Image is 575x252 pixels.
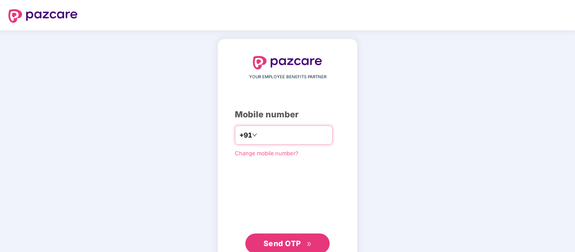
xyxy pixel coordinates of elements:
[253,56,322,69] img: logo
[249,74,326,80] span: YOUR EMPLOYEE BENEFITS PARTNER
[235,150,298,157] a: Change mobile number?
[263,239,301,248] span: Send OTP
[306,241,312,247] span: double-right
[8,9,78,23] img: logo
[235,108,340,121] div: Mobile number
[252,133,257,138] span: down
[239,130,252,141] span: +91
